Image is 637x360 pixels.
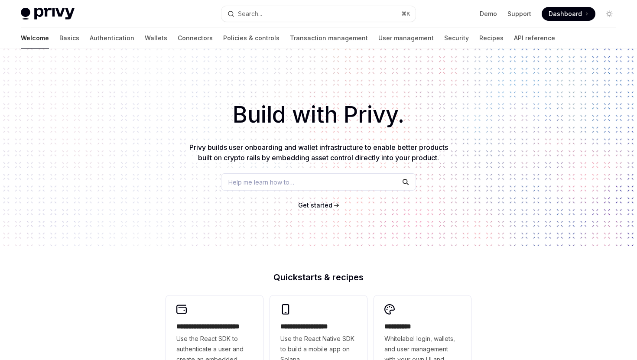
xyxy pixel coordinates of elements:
[298,201,332,209] span: Get started
[21,8,75,20] img: light logo
[166,273,471,282] h2: Quickstarts & recipes
[298,201,332,210] a: Get started
[378,28,434,49] a: User management
[59,28,79,49] a: Basics
[507,10,531,18] a: Support
[514,28,555,49] a: API reference
[602,7,616,21] button: Toggle dark mode
[221,6,415,22] button: Search...⌘K
[228,178,294,187] span: Help me learn how to…
[479,28,504,49] a: Recipes
[542,7,595,21] a: Dashboard
[549,10,582,18] span: Dashboard
[444,28,469,49] a: Security
[14,98,623,132] h1: Build with Privy.
[223,28,279,49] a: Policies & controls
[21,28,49,49] a: Welcome
[189,143,448,162] span: Privy builds user onboarding and wallet infrastructure to enable better products built on crypto ...
[90,28,134,49] a: Authentication
[401,10,410,17] span: ⌘ K
[290,28,368,49] a: Transaction management
[145,28,167,49] a: Wallets
[238,9,262,19] div: Search...
[178,28,213,49] a: Connectors
[480,10,497,18] a: Demo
